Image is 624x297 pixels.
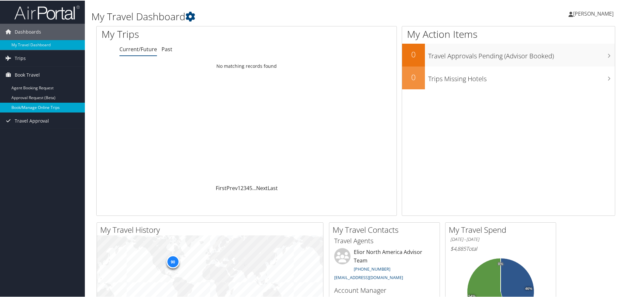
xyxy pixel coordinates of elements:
[573,9,614,17] span: [PERSON_NAME]
[14,4,80,20] img: airportal-logo.png
[569,3,620,23] a: [PERSON_NAME]
[402,27,615,40] h1: My Action Items
[238,184,241,191] a: 1
[354,265,390,271] a: [PHONE_NUMBER]
[15,23,41,39] span: Dashboards
[450,236,551,242] h6: [DATE] - [DATE]
[402,48,425,59] h2: 0
[402,66,615,89] a: 0Trips Missing Hotels
[97,60,397,71] td: No matching records found
[334,274,403,280] a: [EMAIL_ADDRESS][DOMAIN_NAME]
[525,286,532,290] tspan: 46%
[449,224,556,235] h2: My Travel Spend
[162,45,172,52] a: Past
[226,184,238,191] a: Prev
[100,224,323,235] h2: My Travel History
[243,184,246,191] a: 3
[119,45,157,52] a: Current/Future
[428,70,615,83] h3: Trips Missing Hotels
[252,184,256,191] span: …
[402,71,425,82] h2: 0
[498,261,503,265] tspan: 0%
[450,245,551,252] h6: Total
[216,184,226,191] a: First
[91,9,444,23] h1: My Travel Dashboard
[333,224,440,235] h2: My Travel Contacts
[15,112,49,128] span: Travel Approval
[166,255,179,268] div: 90
[334,236,435,245] h3: Travel Agents
[428,48,615,60] h3: Travel Approvals Pending (Advisor Booked)
[241,184,243,191] a: 2
[268,184,278,191] a: Last
[331,247,438,282] li: Elior North America Advisor Team
[15,66,40,82] span: Book Travel
[334,285,435,294] h3: Account Manager
[15,50,26,66] span: Trips
[256,184,268,191] a: Next
[249,184,252,191] a: 5
[101,27,267,40] h1: My Trips
[450,245,466,252] span: $4,885
[246,184,249,191] a: 4
[402,43,615,66] a: 0Travel Approvals Pending (Advisor Booked)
